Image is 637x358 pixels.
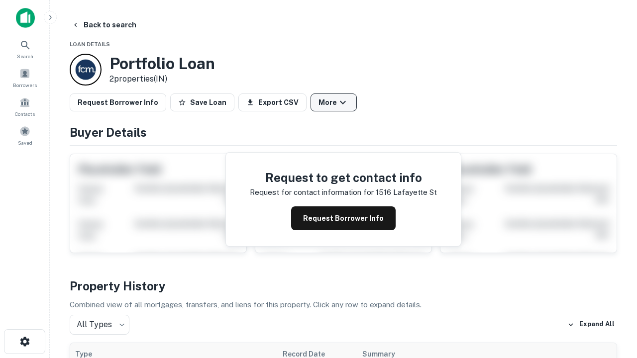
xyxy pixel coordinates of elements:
div: All Types [70,315,129,335]
button: Back to search [68,16,140,34]
button: Export CSV [238,93,307,111]
h3: Portfolio Loan [109,54,215,73]
button: Request Borrower Info [70,93,166,111]
p: 1516 lafayette st [376,186,437,198]
p: Combined view of all mortgages, transfers, and liens for this property. Click any row to expand d... [70,299,617,311]
a: Search [3,35,47,62]
h4: Buyer Details [70,123,617,141]
button: Save Loan [170,93,234,111]
span: Search [17,52,33,60]
button: More [311,93,357,111]
span: Contacts [15,110,35,118]
a: Contacts [3,93,47,120]
span: Borrowers [13,81,37,89]
h4: Request to get contact info [250,169,437,186]
iframe: Chat Widget [587,278,637,326]
span: Saved [18,139,32,147]
a: Borrowers [3,64,47,91]
p: Request for contact information for [250,186,374,198]
h4: Property History [70,277,617,295]
span: Loan Details [70,41,110,47]
a: Saved [3,122,47,149]
p: 2 properties (IN) [109,73,215,85]
button: Request Borrower Info [291,206,396,230]
img: capitalize-icon.png [16,8,35,28]
button: Expand All [565,317,617,332]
